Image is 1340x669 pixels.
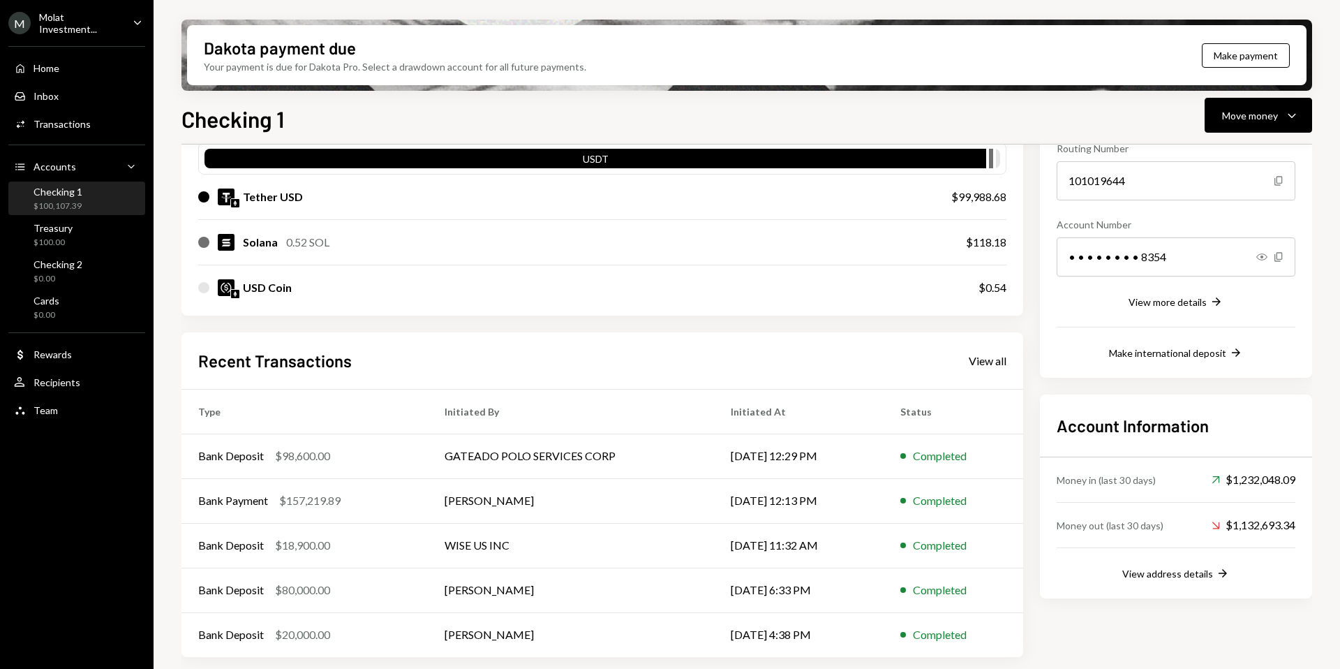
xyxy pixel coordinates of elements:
div: 0.52 SOL [286,234,329,251]
div: $18,900.00 [275,537,330,554]
div: $1,232,048.09 [1212,471,1295,488]
div: Money out (last 30 days) [1057,518,1163,533]
div: $0.00 [33,309,59,321]
a: Home [8,55,145,80]
a: Transactions [8,111,145,136]
button: Make payment [1202,43,1290,68]
div: Accounts [33,161,76,172]
button: View more details [1129,295,1223,310]
a: Rewards [8,341,145,367]
div: Bank Deposit [198,537,264,554]
a: Cards$0.00 [8,291,145,324]
div: $98,600.00 [275,448,330,464]
th: Initiated By [428,389,714,434]
div: Make international deposit [1109,347,1226,359]
h2: Recent Transactions [198,349,352,372]
div: $0.00 [33,273,82,285]
div: Transactions [33,118,91,130]
a: Accounts [8,154,145,179]
div: $1,132,693.34 [1212,517,1295,534]
td: [PERSON_NAME] [428,568,714,612]
div: Molat Investment... [39,11,121,35]
td: WISE US INC [428,523,714,568]
div: Routing Number [1057,141,1295,156]
img: ethereum-mainnet [231,290,239,298]
div: Account Number [1057,217,1295,232]
div: View more details [1129,296,1207,308]
div: Rewards [33,348,72,360]
td: [DATE] 11:32 AM [714,523,883,568]
div: $80,000.00 [275,582,330,598]
div: USDT [204,152,986,171]
div: • • • • • • • • 8354 [1057,237,1295,277]
a: Checking 2$0.00 [8,254,145,288]
div: Home [33,62,59,74]
div: Bank Deposit [198,626,264,643]
div: $0.54 [978,279,1006,296]
th: Initiated At [714,389,883,434]
h1: Checking 1 [181,105,284,133]
div: View address details [1122,568,1213,580]
div: Completed [913,626,967,643]
div: Completed [913,582,967,598]
div: Move money [1222,108,1278,123]
div: Bank Deposit [198,448,264,464]
td: [DATE] 12:13 PM [714,478,883,523]
th: Type [181,389,428,434]
button: Move money [1205,98,1312,133]
td: GATEADO POLO SERVICES CORP [428,434,714,478]
button: Make international deposit [1109,346,1243,361]
div: $100,107.39 [33,200,82,212]
div: $99,988.68 [951,189,1006,205]
div: $118.18 [966,234,1006,251]
div: Checking 1 [33,186,82,198]
div: Dakota payment due [204,36,356,59]
a: View all [969,353,1006,368]
div: 101019644 [1057,161,1295,200]
div: $100.00 [33,237,73,249]
td: [DATE] 4:38 PM [714,612,883,657]
td: [DATE] 12:29 PM [714,434,883,478]
div: Bank Payment [198,492,268,509]
img: USDC [218,279,234,296]
button: View address details [1122,566,1230,582]
a: Recipients [8,369,145,395]
div: Recipients [33,376,80,388]
img: ethereum-mainnet [231,199,239,207]
a: Checking 1$100,107.39 [8,182,145,215]
a: Team [8,397,145,422]
div: Cards [33,295,59,307]
div: Money in (last 30 days) [1057,473,1156,487]
div: USD Coin [243,279,292,296]
div: View all [969,354,1006,368]
td: [DATE] 6:33 PM [714,568,883,612]
a: Inbox [8,83,145,108]
div: Inbox [33,90,59,102]
div: Solana [243,234,278,251]
div: Team [33,404,58,416]
td: [PERSON_NAME] [428,612,714,657]
div: Bank Deposit [198,582,264,598]
div: Your payment is due for Dakota Pro. Select a drawdown account for all future payments. [204,59,586,74]
a: Treasury$100.00 [8,218,145,251]
div: Completed [913,537,967,554]
td: [PERSON_NAME] [428,478,714,523]
div: Completed [913,492,967,509]
div: Treasury [33,222,73,234]
img: SOL [218,234,234,251]
div: Checking 2 [33,258,82,270]
th: Status [884,389,1023,434]
h2: Account Information [1057,414,1295,437]
div: Tether USD [243,189,303,205]
img: USDT [218,189,234,205]
div: $20,000.00 [275,626,330,643]
div: M [8,12,31,34]
div: $157,219.89 [279,492,341,509]
div: Completed [913,448,967,464]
